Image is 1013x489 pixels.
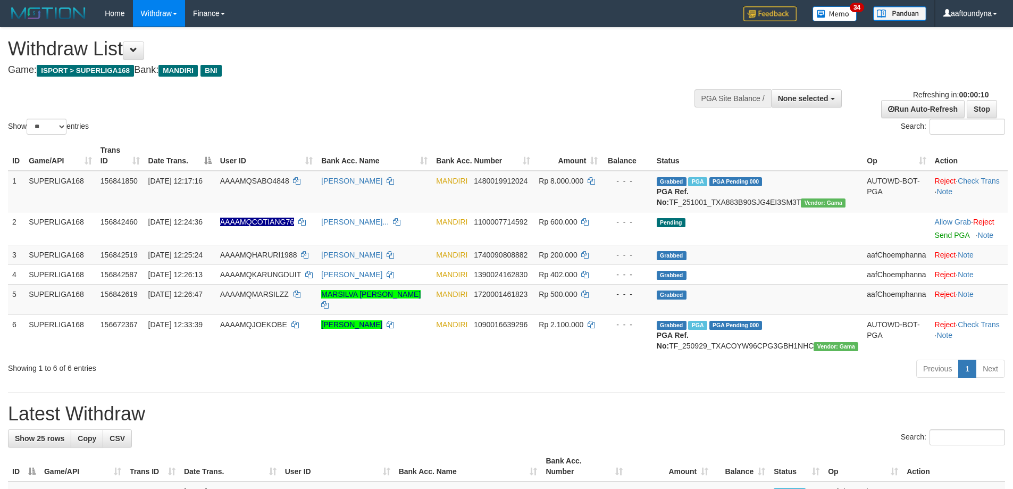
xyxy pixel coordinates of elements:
span: 156842519 [101,251,138,259]
th: Amount: activate to sort column ascending [534,140,602,171]
span: [DATE] 12:17:16 [148,177,203,185]
label: Search: [901,429,1005,445]
th: User ID: activate to sort column ascending [281,451,395,482]
a: Send PGA [935,231,969,239]
th: Game/API: activate to sort column ascending [40,451,125,482]
span: 156842619 [101,290,138,299]
span: Grabbed [657,271,687,280]
span: Copy 1740090808882 to clipboard [474,251,528,259]
span: Pending [657,218,685,227]
span: Copy 1480019912024 to clipboard [474,177,528,185]
th: ID: activate to sort column descending [8,451,40,482]
a: Reject [973,218,994,226]
th: Status: activate to sort column ascending [769,451,824,482]
span: Marked by aafsengchandara [688,321,707,330]
a: [PERSON_NAME] [321,177,382,185]
a: Note [936,331,952,339]
h1: Latest Withdraw [8,403,1005,425]
span: Rp 8.000.000 [539,177,583,185]
a: Copy [71,429,103,447]
span: 156672367 [101,320,138,329]
a: Allow Grab [935,218,971,226]
th: Bank Acc. Number: activate to sort column ascending [432,140,534,171]
a: Stop [967,100,997,118]
td: SUPERLIGA168 [24,314,96,355]
a: Show 25 rows [8,429,71,447]
span: AAAAMQHARURI1988 [220,251,297,259]
span: ISPORT > SUPERLIGA168 [37,65,134,77]
span: Grabbed [657,251,687,260]
a: Note [936,187,952,196]
td: SUPERLIGA168 [24,245,96,264]
td: 4 [8,264,24,284]
span: CSV [110,434,125,443]
td: · [931,212,1008,245]
th: Balance: activate to sort column ascending [713,451,769,482]
td: 6 [8,314,24,355]
span: 34 [850,3,864,12]
th: Trans ID: activate to sort column ascending [125,451,180,482]
img: Button%20Memo.svg [813,6,857,21]
th: Date Trans.: activate to sort column ascending [180,451,281,482]
a: [PERSON_NAME] [321,320,382,329]
td: AUTOWD-BOT-PGA [863,314,930,355]
th: Op: activate to sort column ascending [863,140,930,171]
td: SUPERLIGA168 [24,284,96,314]
b: PGA Ref. No: [657,187,689,206]
span: AAAAMQKARUNGDUIT [220,270,301,279]
th: Bank Acc. Number: activate to sort column ascending [541,451,627,482]
th: User ID: activate to sort column ascending [216,140,317,171]
span: [DATE] 12:24:36 [148,218,203,226]
span: · [935,218,973,226]
button: None selected [771,89,842,107]
th: Status [652,140,863,171]
th: Bank Acc. Name: activate to sort column ascending [395,451,542,482]
td: · · [931,314,1008,355]
span: Copy 1100007714592 to clipboard [474,218,528,226]
span: Refreshing in: [913,90,989,99]
input: Search: [930,119,1005,135]
span: Rp 2.100.000 [539,320,583,329]
span: 156842460 [101,218,138,226]
span: MANDIRI [436,218,467,226]
span: [DATE] 12:33:39 [148,320,203,329]
a: Run Auto-Refresh [881,100,965,118]
span: AAAAMQMARSILZZ [220,290,289,299]
span: Rp 600.000 [539,218,577,226]
label: Show entries [8,119,89,135]
a: [PERSON_NAME]... [321,218,389,226]
td: AUTOWD-BOT-PGA [863,171,930,212]
td: 3 [8,245,24,264]
a: Note [958,270,974,279]
span: Copy 1390024162830 to clipboard [474,270,528,279]
div: - - - [606,250,648,260]
span: Copy 1090016639296 to clipboard [474,320,528,329]
th: Trans ID: activate to sort column ascending [96,140,144,171]
td: · [931,245,1008,264]
span: Vendor URL: https://trx31.1velocity.biz [801,198,845,208]
th: ID [8,140,24,171]
td: aafChoemphanna [863,245,930,264]
span: MANDIRI [436,290,467,299]
td: SUPERLIGA168 [24,264,96,284]
th: Amount: activate to sort column ascending [627,451,713,482]
a: Previous [916,360,959,378]
select: Showentries [27,119,66,135]
div: - - - [606,289,648,300]
span: MANDIRI [436,320,467,329]
td: · [931,264,1008,284]
th: Balance [602,140,652,171]
a: Reject [935,290,956,299]
span: [DATE] 12:25:24 [148,251,203,259]
span: PGA Pending [709,321,763,330]
th: Op: activate to sort column ascending [824,451,902,482]
span: Grabbed [657,177,687,186]
span: 156842587 [101,270,138,279]
span: MANDIRI [436,270,467,279]
a: Note [978,231,994,239]
td: TF_250929_TXACOYW96CPG3GBH1NHC [652,314,863,355]
h1: Withdraw List [8,38,665,60]
td: aafChoemphanna [863,264,930,284]
th: Date Trans.: activate to sort column descending [144,140,216,171]
a: Note [958,251,974,259]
